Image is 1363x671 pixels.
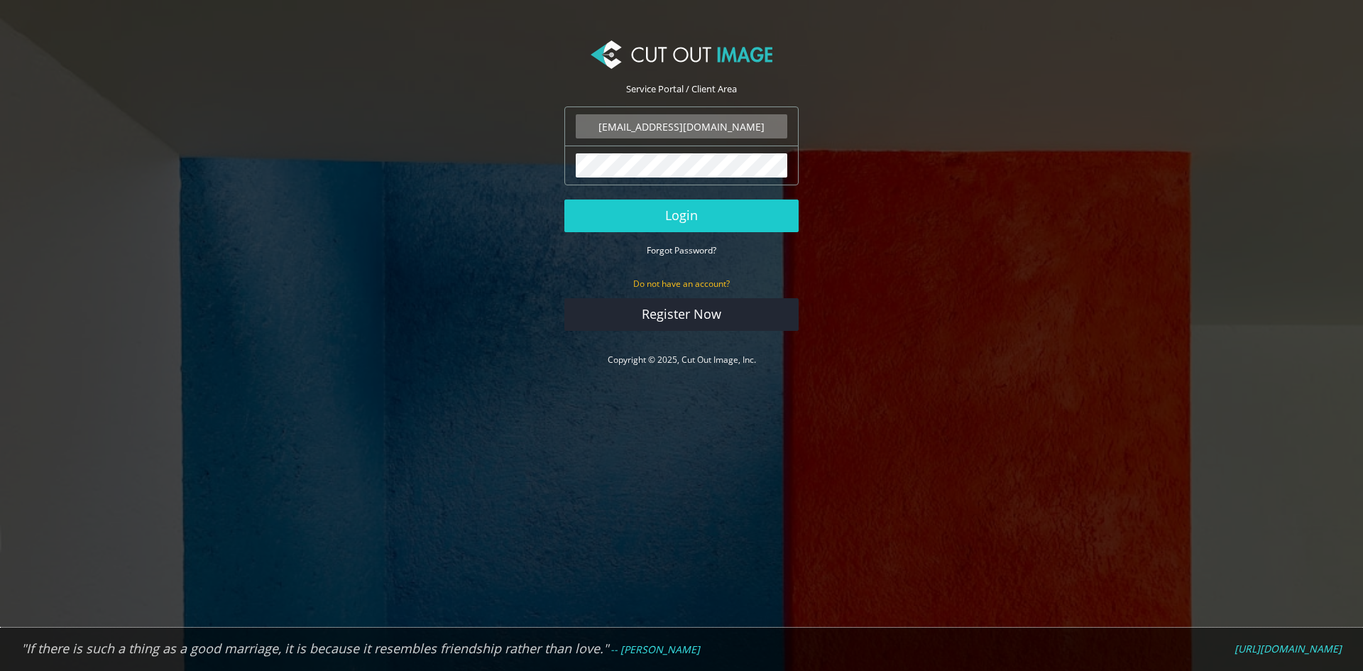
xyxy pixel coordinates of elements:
[647,244,716,256] a: Forgot Password?
[608,354,756,366] a: Copyright © 2025, Cut Out Image, Inc.
[564,200,799,232] button: Login
[1235,642,1342,655] em: [URL][DOMAIN_NAME]
[1235,643,1342,655] a: [URL][DOMAIN_NAME]
[633,278,730,290] small: Do not have an account?
[21,640,608,657] em: "If there is such a thing as a good marriage, it is because it resembles friendship rather than l...
[626,82,737,95] span: Service Portal / Client Area
[576,114,787,138] input: Email Address
[564,298,799,331] a: Register Now
[591,40,772,69] img: Cut Out Image
[611,643,700,656] em: -- [PERSON_NAME]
